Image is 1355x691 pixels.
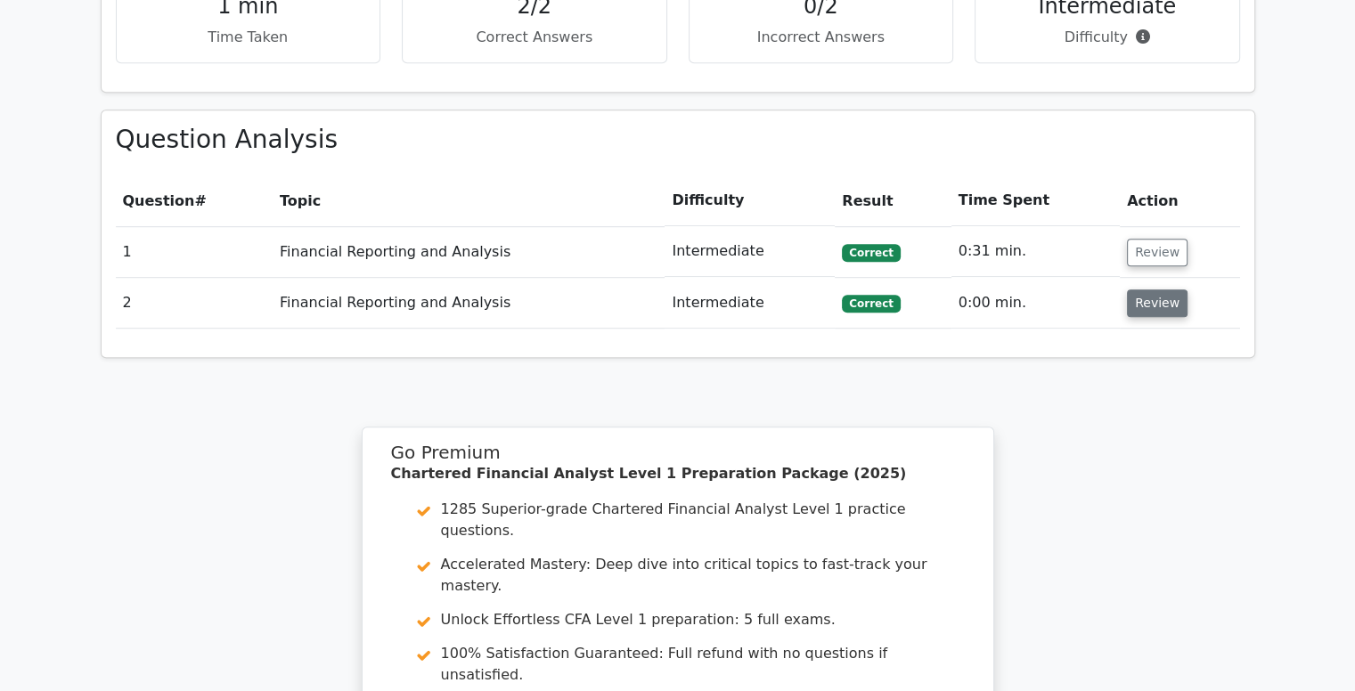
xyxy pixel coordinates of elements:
span: Correct [842,244,900,262]
p: Correct Answers [417,27,652,48]
th: Time Spent [951,175,1120,226]
th: # [116,175,273,226]
th: Topic [273,175,665,226]
td: Financial Reporting and Analysis [273,278,665,329]
th: Difficulty [665,175,835,226]
p: Difficulty [990,27,1225,48]
td: 2 [116,278,273,329]
td: Intermediate [665,278,835,329]
td: 1 [116,226,273,277]
td: 0:31 min. [951,226,1120,277]
span: Correct [842,295,900,313]
td: Intermediate [665,226,835,277]
span: Question [123,192,195,209]
th: Action [1120,175,1239,226]
h3: Question Analysis [116,125,1240,155]
button: Review [1127,289,1188,317]
p: Time Taken [131,27,366,48]
th: Result [835,175,951,226]
td: Financial Reporting and Analysis [273,226,665,277]
p: Incorrect Answers [704,27,939,48]
button: Review [1127,239,1188,266]
td: 0:00 min. [951,278,1120,329]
